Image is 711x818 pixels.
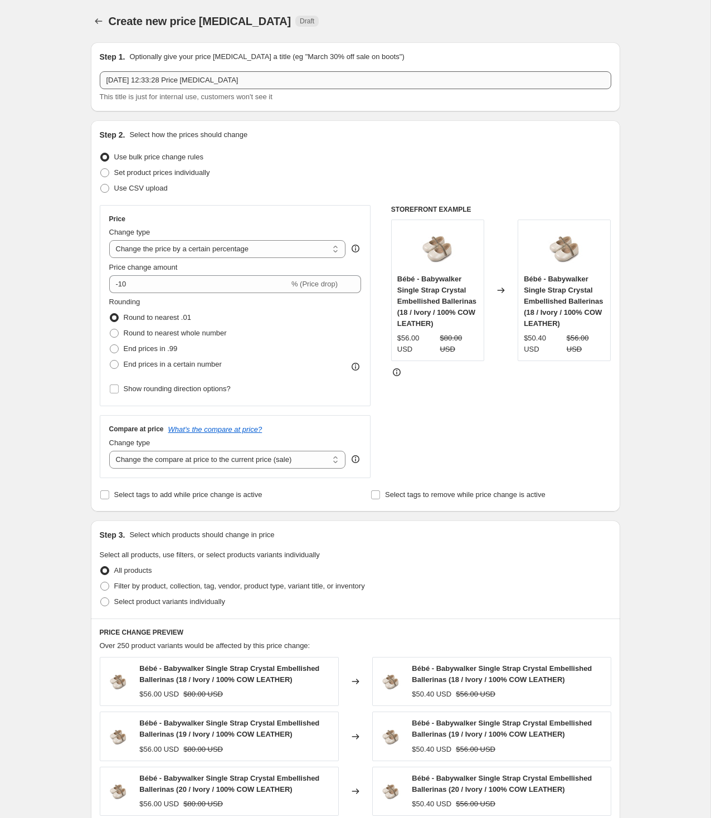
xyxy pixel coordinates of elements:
span: Bébé - Babywalker Single Strap Crystal Embellished Ballerinas (19 / Ivory / 100% COW LEATHER) [139,719,319,738]
strike: $56.00 USD [456,689,495,700]
span: This title is just for internal use, customers won't see it [100,92,272,101]
h6: STOREFRONT EXAMPLE [391,205,611,214]
span: End prices in a certain number [124,360,222,368]
div: $56.00 USD [397,333,436,355]
img: 2545-IVORY-BABYWALKER-SHOES_bc8a27d0-4274-46a3-9b36-286a93829d26_80x.jpg [378,775,403,808]
span: Select tags to add while price change is active [114,490,262,499]
span: Round to nearest whole number [124,329,227,337]
input: -15 [109,275,289,293]
strike: $56.00 USD [456,798,495,810]
span: Select all products, use filters, or select products variants individually [100,551,320,559]
img: 2545-IVORY-BABYWALKER-SHOES_bc8a27d0-4274-46a3-9b36-286a93829d26_80x.jpg [415,226,460,270]
span: Bébé - Babywalker Single Strap Crystal Embellished Ballerinas (20 / Ivory / 100% COW LEATHER) [412,774,592,793]
span: Use bulk price change rules [114,153,203,161]
div: $50.40 USD [412,744,451,755]
h3: Compare at price [109,425,164,434]
strike: $56.00 USD [456,744,495,755]
strike: $80.00 USD [440,333,478,355]
span: Create new price [MEDICAL_DATA] [109,15,291,27]
div: $50.40 USD [412,689,451,700]
span: Price change amount [109,263,178,271]
span: Show rounding direction options? [124,384,231,393]
span: Bébé - Babywalker Single Strap Crystal Embellished Ballerinas (18 / Ivory / 100% COW LEATHER) [139,664,319,684]
div: $56.00 USD [139,798,179,810]
span: Bébé - Babywalker Single Strap Crystal Embellished Ballerinas (20 / Ivory / 100% COW LEATHER) [139,774,319,793]
h6: PRICE CHANGE PREVIEW [100,628,611,637]
span: End prices in .99 [124,344,178,353]
span: Use CSV upload [114,184,168,192]
strike: $56.00 USD [567,333,605,355]
span: Select product variants individually [114,597,225,606]
strike: $80.00 USD [183,744,223,755]
strike: $80.00 USD [183,798,223,810]
span: Bébé - Babywalker Single Strap Crystal Embellished Ballerinas (18 / Ivory / 100% COW LEATHER) [412,664,592,684]
span: Round to nearest .01 [124,313,191,322]
span: Bébé - Babywalker Single Strap Crystal Embellished Ballerinas (18 / Ivory / 100% COW LEATHER) [397,275,476,328]
span: All products [114,566,152,574]
div: $56.00 USD [139,689,179,700]
p: Select which products should change in price [129,529,274,541]
h2: Step 1. [100,51,125,62]
button: Price change jobs [91,13,106,29]
span: Bébé - Babywalker Single Strap Crystal Embellished Ballerinas (18 / Ivory / 100% COW LEATHER) [524,275,603,328]
p: Select how the prices should change [129,129,247,140]
div: help [350,454,361,465]
span: Filter by product, collection, tag, vendor, product type, variant title, or inventory [114,582,365,590]
h2: Step 3. [100,529,125,541]
span: Change type [109,439,150,447]
strike: $80.00 USD [183,689,223,700]
span: Bébé - Babywalker Single Strap Crystal Embellished Ballerinas (19 / Ivory / 100% COW LEATHER) [412,719,592,738]
span: Over 250 product variants would be affected by this price change: [100,641,310,650]
h2: Step 2. [100,129,125,140]
span: Draft [300,17,314,26]
input: 30% off holiday sale [100,71,611,89]
img: 2545-IVORY-BABYWALKER-SHOES_bc8a27d0-4274-46a3-9b36-286a93829d26_80x.jpg [378,720,403,753]
span: % (Price drop) [291,280,338,288]
img: 2545-IVORY-BABYWALKER-SHOES_bc8a27d0-4274-46a3-9b36-286a93829d26_80x.jpg [378,665,403,698]
span: Select tags to remove while price change is active [385,490,546,499]
img: 2545-IVORY-BABYWALKER-SHOES_bc8a27d0-4274-46a3-9b36-286a93829d26_80x.jpg [106,720,131,753]
button: What's the compare at price? [168,425,262,434]
div: $50.40 USD [524,333,562,355]
span: Rounding [109,298,140,306]
h3: Price [109,215,125,223]
div: $50.40 USD [412,798,451,810]
img: 2545-IVORY-BABYWALKER-SHOES_bc8a27d0-4274-46a3-9b36-286a93829d26_80x.jpg [542,226,587,270]
span: Set product prices individually [114,168,210,177]
div: help [350,243,361,254]
img: 2545-IVORY-BABYWALKER-SHOES_bc8a27d0-4274-46a3-9b36-286a93829d26_80x.jpg [106,665,131,698]
div: $56.00 USD [139,744,179,755]
span: Change type [109,228,150,236]
img: 2545-IVORY-BABYWALKER-SHOES_bc8a27d0-4274-46a3-9b36-286a93829d26_80x.jpg [106,775,131,808]
p: Optionally give your price [MEDICAL_DATA] a title (eg "March 30% off sale on boots") [129,51,404,62]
